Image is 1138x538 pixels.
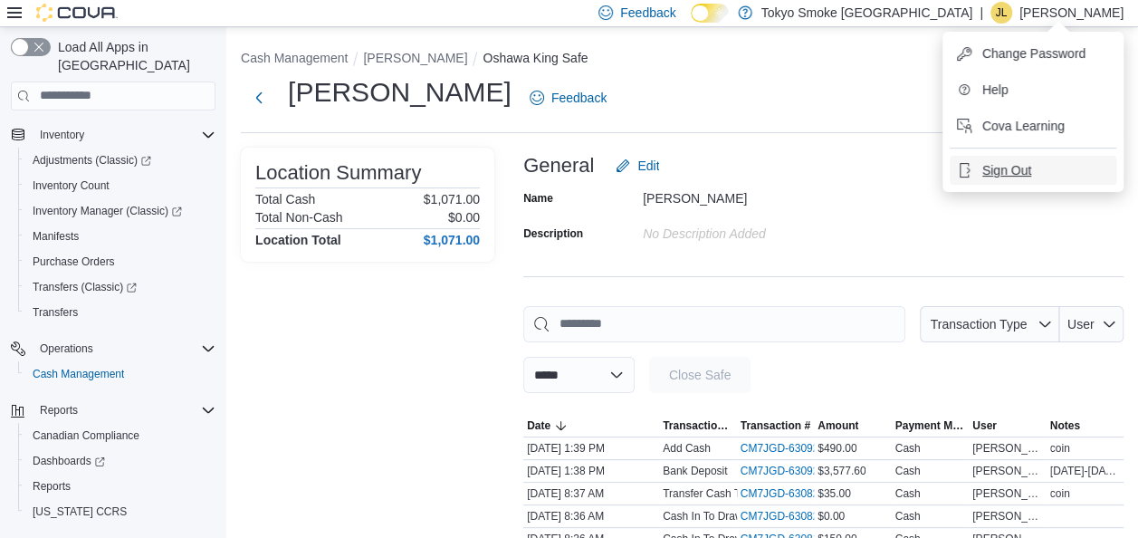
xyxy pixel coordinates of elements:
span: Dark Mode [691,23,692,24]
h3: Location Summary [255,162,421,184]
span: JL [996,2,1008,24]
button: Inventory [4,122,223,148]
a: Cash Management [25,363,131,385]
span: Transfers (Classic) [25,276,215,298]
span: $3,577.60 [818,464,865,478]
button: Close Safe [649,357,751,393]
input: This is a search bar. As you type, the results lower in the page will automatically filter. [523,306,905,342]
span: [PERSON_NAME] [972,441,1043,456]
span: Operations [40,341,93,356]
span: [US_STATE] CCRS [33,504,127,519]
button: Operations [33,338,100,360]
button: Payment Methods [892,415,970,437]
div: [DATE] 1:39 PM [523,437,659,459]
button: Canadian Compliance [18,423,223,448]
button: Sign Out [950,156,1116,185]
a: Inventory Count [25,175,117,197]
span: Transaction # [741,418,810,433]
label: Description [523,226,583,241]
span: Cash Management [33,367,124,381]
span: Purchase Orders [25,251,215,273]
p: Cash In To Drawer (Virtual Cash Drawer 1) [663,509,869,524]
a: Transfers (Classic) [25,276,144,298]
span: Inventory Count [33,178,110,193]
h6: Total Non-Cash [255,210,343,225]
a: Adjustments (Classic) [25,149,158,171]
span: User [1067,317,1095,331]
span: Change Password [982,44,1085,62]
a: Transfers (Classic) [18,274,223,300]
button: User [969,415,1047,437]
nav: An example of EuiBreadcrumbs [241,49,1124,71]
button: Inventory [33,124,91,146]
p: Transfer Cash To Drawer (Cash Drawer 1) [663,486,866,501]
a: Inventory Manager (Classic) [18,198,223,224]
a: Feedback [522,80,614,116]
span: [PERSON_NAME] [972,464,1043,478]
div: Cash [895,509,921,524]
h6: Total Cash [255,192,315,207]
button: Purchase Orders [18,249,223,274]
div: Cash [895,464,921,478]
p: $0.00 [448,210,480,225]
a: Purchase Orders [25,251,122,273]
span: Reports [40,403,78,418]
button: [US_STATE] CCRS [18,499,223,524]
span: Canadian Compliance [25,425,215,447]
button: Notes [1047,415,1124,437]
button: Reports [18,474,223,499]
button: Transaction Type [920,306,1059,342]
span: Transfers (Classic) [33,280,137,294]
h4: Location Total [255,233,341,247]
button: Next [241,80,277,116]
h3: General [523,155,594,177]
span: Close Safe [669,366,731,384]
button: Help [950,75,1116,104]
span: Operations [33,338,215,360]
button: Amount [814,415,892,437]
span: Dashboards [25,450,215,472]
h4: $1,071.00 [424,233,480,247]
span: Canadian Compliance [33,428,139,443]
button: Operations [4,336,223,361]
button: Inventory Count [18,173,223,198]
span: Purchase Orders [33,255,115,269]
div: [DATE] 1:38 PM [523,460,659,482]
input: Dark Mode [691,4,729,23]
button: Reports [33,399,85,421]
button: Manifests [18,224,223,249]
span: Transfers [25,302,215,323]
span: coin [1050,486,1070,501]
img: Cova [36,4,118,22]
button: Change Password [950,39,1116,68]
span: Help [982,81,1009,99]
span: [PERSON_NAME] [972,486,1043,501]
span: Load All Apps in [GEOGRAPHIC_DATA] [51,38,215,74]
span: Amount [818,418,858,433]
h1: [PERSON_NAME] [288,74,512,110]
button: Cash Management [241,51,348,65]
span: Payment Methods [895,418,966,433]
span: Inventory [33,124,215,146]
a: Dashboards [25,450,112,472]
span: Cash Management [25,363,215,385]
div: Cash [895,486,921,501]
span: Reports [33,479,71,494]
button: Date [523,415,659,437]
span: Feedback [620,4,675,22]
p: Tokyo Smoke [GEOGRAPHIC_DATA] [761,2,973,24]
span: Adjustments (Classic) [33,153,151,168]
span: Reports [25,476,215,497]
button: User [1059,306,1124,342]
a: Canadian Compliance [25,425,147,447]
div: [DATE] 8:37 AM [523,483,659,504]
span: coin [1050,441,1070,456]
span: Dashboards [33,454,105,468]
div: No Description added [643,219,885,241]
a: Transfers [25,302,85,323]
span: $35.00 [818,486,851,501]
span: Inventory Manager (Classic) [33,204,182,218]
span: Transaction Type [663,418,733,433]
div: Cash [895,441,921,456]
span: Feedback [551,89,607,107]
